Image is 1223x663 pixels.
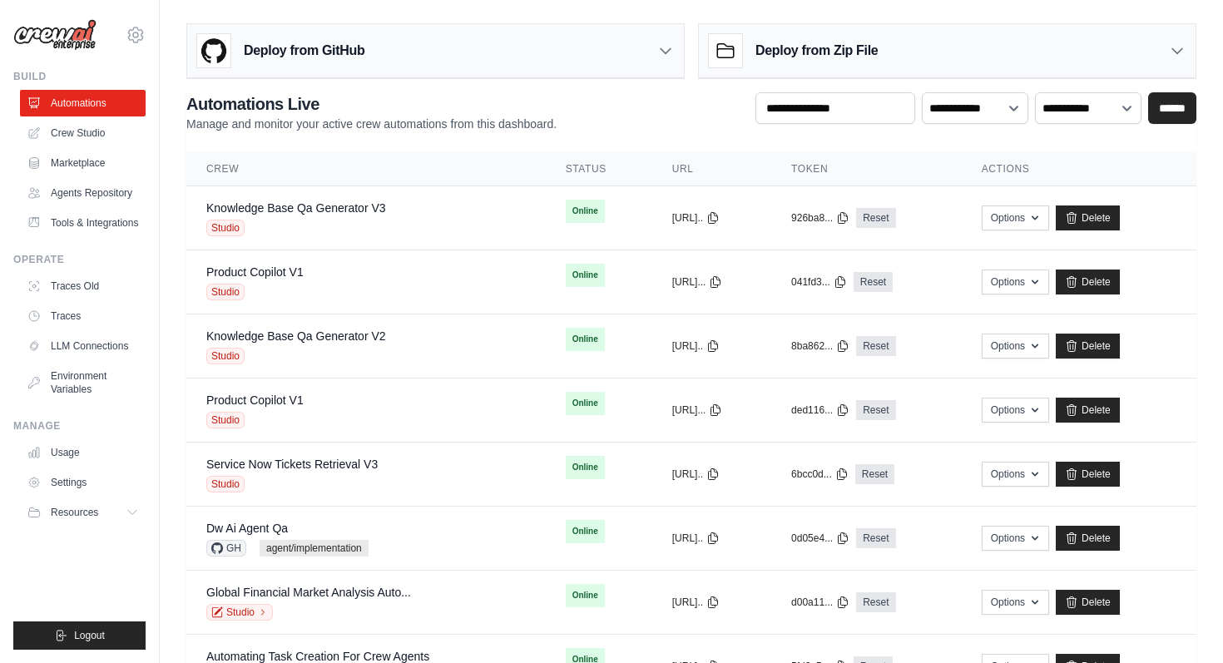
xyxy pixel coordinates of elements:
button: Options [982,590,1049,615]
span: Online [566,200,605,223]
a: Reset [854,272,893,292]
span: Studio [206,412,245,428]
a: Dw Ai Agent Qa [206,522,288,535]
a: Crew Studio [20,120,146,146]
a: LLM Connections [20,333,146,359]
span: Online [566,584,605,607]
button: d00a11... [791,596,849,609]
th: Crew [186,152,546,186]
span: Online [566,264,605,287]
a: Delete [1056,205,1120,230]
button: Logout [13,621,146,650]
a: Global Financial Market Analysis Auto... [206,586,411,599]
a: Knowledge Base Qa Generator V2 [206,329,386,343]
a: Delete [1056,526,1120,551]
button: 926ba8... [791,211,849,225]
a: Reset [856,400,895,420]
img: GitHub Logo [197,34,230,67]
a: Reset [856,528,895,548]
a: Reset [856,208,895,228]
button: Options [982,270,1049,294]
a: Delete [1056,270,1120,294]
span: Online [566,456,605,479]
span: Studio [206,284,245,300]
h3: Deploy from Zip File [755,41,878,61]
a: Studio [206,604,273,621]
th: Actions [962,152,1196,186]
div: Build [13,70,146,83]
span: Online [566,392,605,415]
img: Logo [13,19,97,51]
a: Automating Task Creation For Crew Agents [206,650,429,663]
button: 041fd3... [791,275,847,289]
span: Studio [206,348,245,364]
a: Environment Variables [20,363,146,403]
span: Online [566,520,605,543]
th: URL [652,152,771,186]
button: Options [982,398,1049,423]
a: Delete [1056,398,1120,423]
a: Agents Repository [20,180,146,206]
h2: Automations Live [186,92,557,116]
p: Manage and monitor your active crew automations from this dashboard. [186,116,557,132]
a: Tools & Integrations [20,210,146,236]
a: Traces [20,303,146,329]
th: Token [771,152,962,186]
span: Logout [74,629,105,642]
a: Settings [20,469,146,496]
button: Options [982,526,1049,551]
a: Delete [1056,590,1120,615]
a: Reset [855,464,894,484]
a: Delete [1056,462,1120,487]
button: 0d05e4... [791,532,849,545]
button: 8ba862... [791,339,849,353]
span: Studio [206,476,245,492]
span: Studio [206,220,245,236]
button: Options [982,334,1049,359]
div: Operate [13,253,146,266]
a: Product Copilot V1 [206,265,304,279]
span: Online [566,328,605,351]
button: Options [982,462,1049,487]
button: Resources [20,499,146,526]
button: ded116... [791,403,849,417]
span: Resources [51,506,98,519]
a: Product Copilot V1 [206,393,304,407]
button: 6bcc0d... [791,468,849,481]
th: Status [546,152,652,186]
a: Reset [856,336,895,356]
a: Marketplace [20,150,146,176]
button: Options [982,205,1049,230]
a: Automations [20,90,146,116]
h3: Deploy from GitHub [244,41,364,61]
span: agent/implementation [260,540,369,557]
a: Reset [856,592,895,612]
a: Usage [20,439,146,466]
a: Service Now Tickets Retrieval V3 [206,458,378,471]
span: GH [206,540,246,557]
a: Knowledge Base Qa Generator V3 [206,201,386,215]
div: Manage [13,419,146,433]
a: Traces Old [20,273,146,299]
a: Delete [1056,334,1120,359]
